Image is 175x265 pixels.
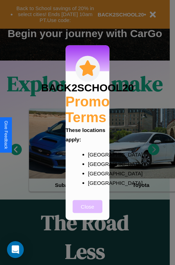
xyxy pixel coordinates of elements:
p: [GEOGRAPHIC_DATA] [88,168,101,178]
div: Give Feedback [3,121,8,149]
h3: BACK2SCHOOL20 [41,82,134,93]
p: [GEOGRAPHIC_DATA] [88,159,101,168]
p: [GEOGRAPHIC_DATA] [88,178,101,187]
b: These locations apply: [66,127,105,142]
p: [GEOGRAPHIC_DATA] [88,149,101,159]
h2: Promo Terms [65,93,110,125]
div: Open Intercom Messenger [7,241,24,258]
button: Close [73,200,103,213]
